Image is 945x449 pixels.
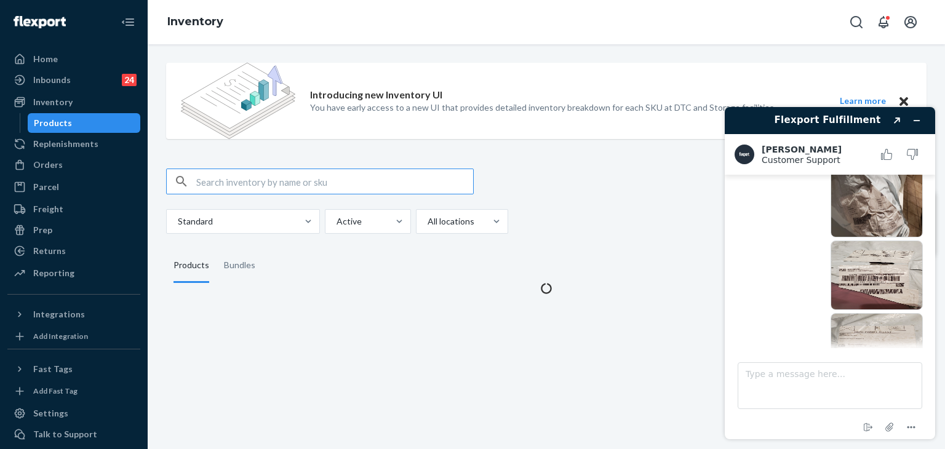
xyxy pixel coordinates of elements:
button: Integrations [7,304,140,324]
a: Inbounds24 [7,70,140,90]
p: Introducing new Inventory UI [310,88,442,102]
div: Products [34,117,72,129]
a: Prep [7,220,140,240]
img: new-reports-banner-icon.82668bd98b6a51aee86340f2a7b77ae3.png [181,63,295,139]
div: Settings [33,407,68,419]
div: Prep [33,224,52,236]
a: Replenishments [7,134,140,154]
button: Open account menu [898,10,923,34]
a: Freight [7,199,140,219]
a: Inventory [7,92,140,112]
div: Fast Tags [33,363,73,375]
div: Orders [33,159,63,171]
a: Home [7,49,140,69]
div: 24 [122,74,137,86]
div: Home [33,53,58,65]
button: Close [896,93,912,109]
input: Active [335,215,337,228]
p: You have early access to a new UI that provides detailed inventory breakdown for each SKU at DTC ... [310,101,776,114]
button: Talk to Support [7,424,140,444]
button: Close Navigation [116,10,140,34]
input: Standard [177,215,178,228]
a: Add Fast Tag [7,384,140,399]
div: Freight [33,203,63,215]
div: Inbounds [33,74,71,86]
a: Orders [7,155,140,175]
a: Add Integration [7,329,140,344]
div: Reporting [33,267,74,279]
div: Bundles [224,248,255,283]
button: Fast Tags [7,359,140,379]
a: Settings [7,403,140,423]
div: Inventory [33,96,73,108]
div: Returns [33,245,66,257]
input: All locations [426,215,428,228]
a: Inventory [167,15,223,28]
a: Parcel [7,177,140,197]
div: Integrations [33,308,85,320]
a: Products [28,113,141,133]
div: Replenishments [33,138,98,150]
div: Add Fast Tag [33,386,78,396]
a: Reporting [7,263,140,283]
span: Chat [27,9,52,20]
button: Learn more [832,93,893,109]
img: Flexport logo [14,16,66,28]
button: Open Search Box [844,10,869,34]
div: Add Integration [33,331,88,341]
div: Products [173,248,209,283]
ol: breadcrumbs [157,4,233,40]
input: Search inventory by name or sku [196,169,473,194]
div: Talk to Support [33,428,97,440]
button: Open notifications [871,10,896,34]
a: Returns [7,241,140,261]
iframe: Find more information here [715,97,945,449]
div: Parcel [33,181,59,193]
